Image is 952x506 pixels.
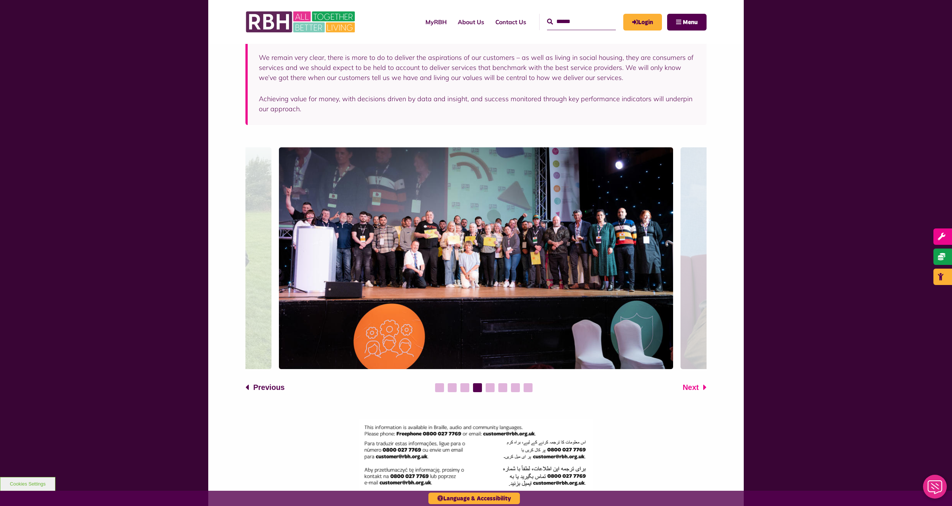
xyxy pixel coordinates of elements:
[420,12,452,32] a: MyRBH
[245,7,357,36] img: RBH
[259,52,695,83] p: We remain very clear, there is more to do to deliver the aspirations of our customers – as well a...
[919,473,952,506] iframe: Netcall Web Assistant for live chat
[428,493,520,504] button: Language & Accessibility
[460,383,469,392] button: 3 of 8
[547,14,616,30] input: Search
[359,419,593,494] img: This information is available in Braille, audio, and community languages. Call 0800 027 7769 or e...
[245,382,284,393] button: Previous
[683,382,699,393] span: Next
[683,382,707,393] button: Next
[683,19,698,25] span: Menu
[667,14,707,31] button: Navigation
[490,12,532,32] a: Contact Us
[486,383,495,392] button: 5 of 8
[524,383,533,392] button: 8 of 8
[498,383,507,392] button: 6 of 8
[452,12,490,32] a: About Us
[259,94,695,114] p: Achieving value for money, with decisions driven by data and insight, and success monitored throu...
[511,383,520,392] button: 7 of 8
[253,382,284,393] span: Previous
[435,383,444,392] button: 1 of 8
[623,14,662,31] a: MyRBH
[473,383,482,392] button: 4 of 8
[448,383,457,392] button: 2 of 8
